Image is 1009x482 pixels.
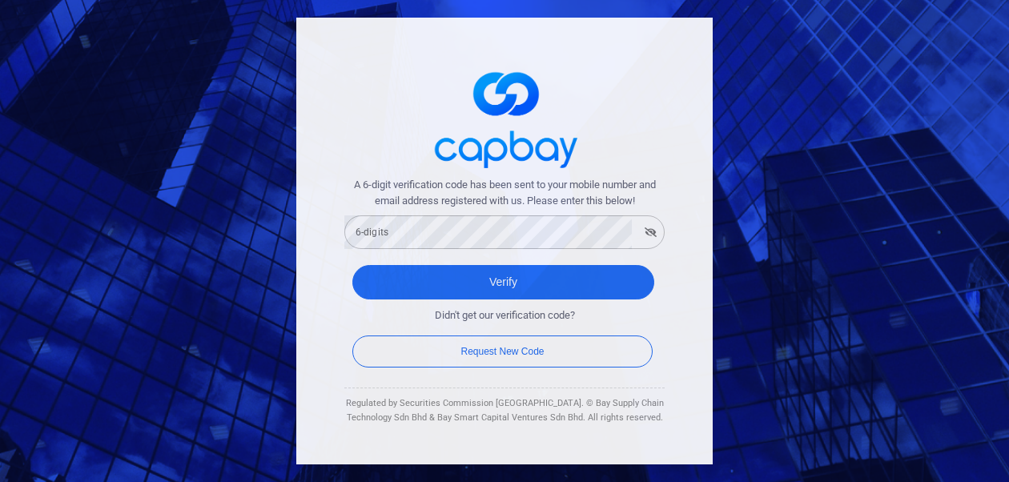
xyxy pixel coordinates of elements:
button: Verify [352,265,654,299]
img: logo [424,58,585,177]
span: Didn't get our verification code? [435,307,575,324]
button: Request New Code [352,335,653,368]
div: Regulated by Securities Commission [GEOGRAPHIC_DATA]. © Bay Supply Chain Technology Sdn Bhd & Bay... [344,396,665,424]
span: A 6-digit verification code has been sent to your mobile number and email address registered with... [344,177,665,211]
